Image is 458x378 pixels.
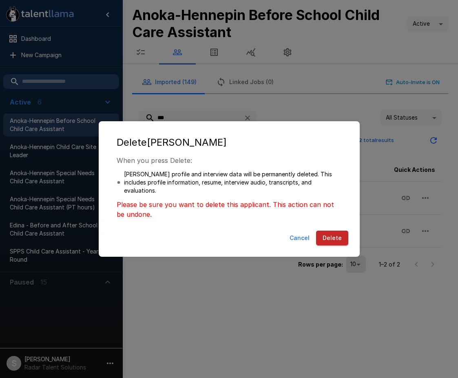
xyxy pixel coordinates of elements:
[124,170,342,195] p: [PERSON_NAME] profile and interview data will be permanently deleted. This includes profile infor...
[117,200,342,219] p: Please be sure you want to delete this applicant. This action can not be undone.
[107,129,352,156] h2: Delete [PERSON_NAME]
[286,231,313,246] button: Cancel
[316,231,348,246] button: Delete
[117,156,342,165] p: When you press Delete:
